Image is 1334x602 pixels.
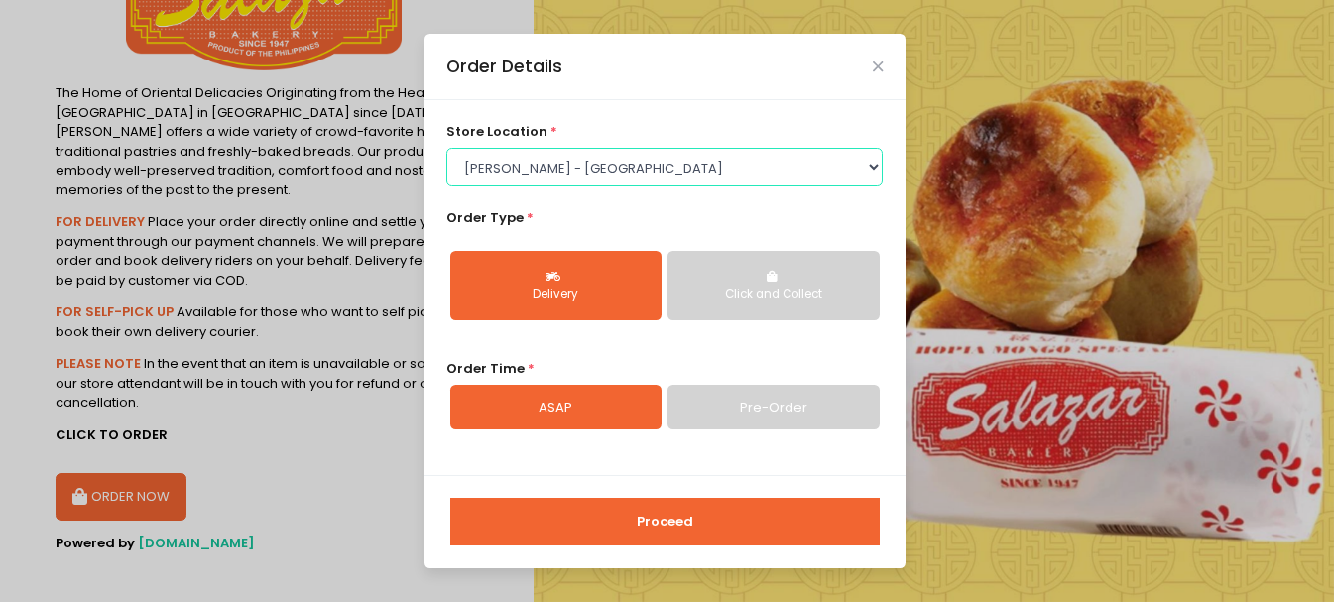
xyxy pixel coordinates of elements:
[667,385,879,430] a: Pre-Order
[667,251,879,320] button: Click and Collect
[464,286,648,303] div: Delivery
[446,122,547,141] span: store location
[446,359,525,378] span: Order Time
[450,498,880,545] button: Proceed
[450,251,662,320] button: Delivery
[446,54,562,79] div: Order Details
[450,385,662,430] a: ASAP
[446,208,524,227] span: Order Type
[873,61,883,71] button: Close
[681,286,865,303] div: Click and Collect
